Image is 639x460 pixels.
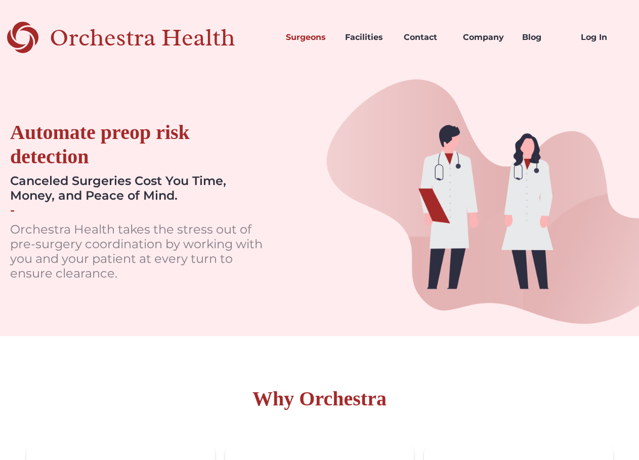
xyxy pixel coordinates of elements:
[337,20,396,55] a: Facilities
[10,174,269,203] div: Canceled Surgeries Cost You Time, Money, and Peace of Mind.
[10,222,269,281] p: Orchestra Health takes the stress out of pre-surgery coordination by working with you and your pa...
[278,20,337,55] a: Surgeons
[455,20,514,55] a: Company
[10,120,269,169] div: Automate preop risk detection
[573,20,632,55] a: Log In
[7,20,271,55] a: home
[514,20,573,55] a: Blog
[10,203,15,218] div: -
[50,27,271,48] div: Orchestra Health
[396,20,455,55] a: Contact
